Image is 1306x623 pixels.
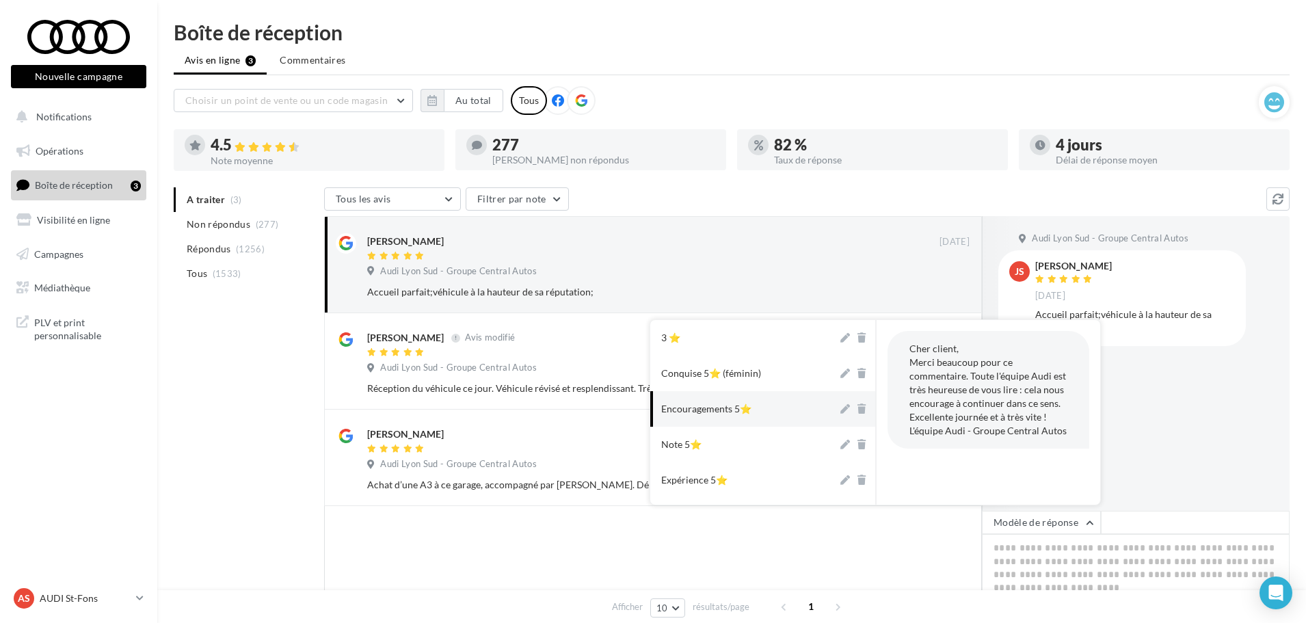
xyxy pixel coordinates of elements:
[650,320,838,356] button: 3 ⭐
[40,592,131,605] p: AUDI St-Fons
[1260,576,1292,609] div: Open Intercom Messenger
[185,94,388,106] span: Choisir un point de vente ou un code magasin
[650,427,838,462] button: Note 5⭐
[367,235,444,248] div: [PERSON_NAME]
[650,356,838,391] button: Conquise 5⭐ (féminin)
[34,248,83,259] span: Campagnes
[187,242,231,256] span: Répondus
[650,598,685,618] button: 10
[8,170,149,200] a: Boîte de réception3
[8,206,149,235] a: Visibilité en ligne
[661,438,702,451] div: Note 5⭐
[1035,261,1112,271] div: [PERSON_NAME]
[367,478,881,492] div: Achat d’une A3 à ce garage, accompagné par [PERSON_NAME]. Démarches efficaces et rapides par ses ...
[256,219,279,230] span: (277)
[939,236,970,248] span: [DATE]
[34,313,141,343] span: PLV et print personnalisable
[982,511,1101,534] button: Modèle de réponse
[11,585,146,611] a: AS AUDI St-Fons
[8,274,149,302] a: Médiathèque
[36,145,83,157] span: Opérations
[511,86,547,115] div: Tous
[36,111,92,122] span: Notifications
[8,308,149,348] a: PLV et print personnalisable
[1035,308,1235,335] div: Accueil parfait;véhicule à la hauteur de sa réputation;
[187,267,207,280] span: Tous
[1056,155,1279,165] div: Délai de réponse moyen
[35,179,113,191] span: Boîte de réception
[650,462,838,498] button: Expérience 5⭐
[661,473,728,487] div: Expérience 5⭐
[466,187,569,211] button: Filtrer par note
[492,155,715,165] div: [PERSON_NAME] non répondus
[8,103,144,131] button: Notifications
[380,265,537,278] span: Audi Lyon Sud - Groupe Central Autos
[492,137,715,153] div: 277
[324,187,461,211] button: Tous les avis
[693,600,749,613] span: résultats/page
[367,427,444,441] div: [PERSON_NAME]
[661,367,761,380] div: Conquise 5⭐ (féminin)
[367,331,444,345] div: [PERSON_NAME]
[421,89,503,112] button: Au total
[650,391,838,427] button: Encouragements 5⭐
[280,53,345,67] span: Commentaires
[1056,137,1279,153] div: 4 jours
[236,243,265,254] span: (1256)
[774,137,997,153] div: 82 %
[465,332,515,343] span: Avis modifié
[656,602,668,613] span: 10
[8,137,149,165] a: Opérations
[380,362,537,374] span: Audi Lyon Sud - Groupe Central Autos
[11,65,146,88] button: Nouvelle campagne
[1015,265,1024,278] span: JS
[909,343,1067,436] span: Cher client, Merci beaucoup pour ce commentaire. Toute l'équipe Audi est très heureuse de vous li...
[213,268,241,279] span: (1533)
[380,458,537,470] span: Audi Lyon Sud - Groupe Central Autos
[661,402,751,416] div: Encouragements 5⭐
[661,331,680,345] div: 3 ⭐
[444,89,503,112] button: Au total
[367,382,881,395] div: Réception du véhicule ce jour. Véhicule révisé et resplendissant. Très bonne concession. Le comme...
[367,285,881,299] div: Accueil parfait;véhicule à la hauteur de sa réputation;
[131,181,141,191] div: 3
[211,156,434,165] div: Note moyenne
[800,596,822,618] span: 1
[774,155,997,165] div: Taux de réponse
[8,240,149,269] a: Campagnes
[1035,290,1065,302] span: [DATE]
[34,282,90,293] span: Médiathèque
[37,214,110,226] span: Visibilité en ligne
[612,600,643,613] span: Afficher
[187,217,250,231] span: Non répondus
[1032,233,1188,245] span: Audi Lyon Sud - Groupe Central Autos
[336,193,391,204] span: Tous les avis
[174,89,413,112] button: Choisir un point de vente ou un code magasin
[211,137,434,153] div: 4.5
[174,22,1290,42] div: Boîte de réception
[18,592,30,605] span: AS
